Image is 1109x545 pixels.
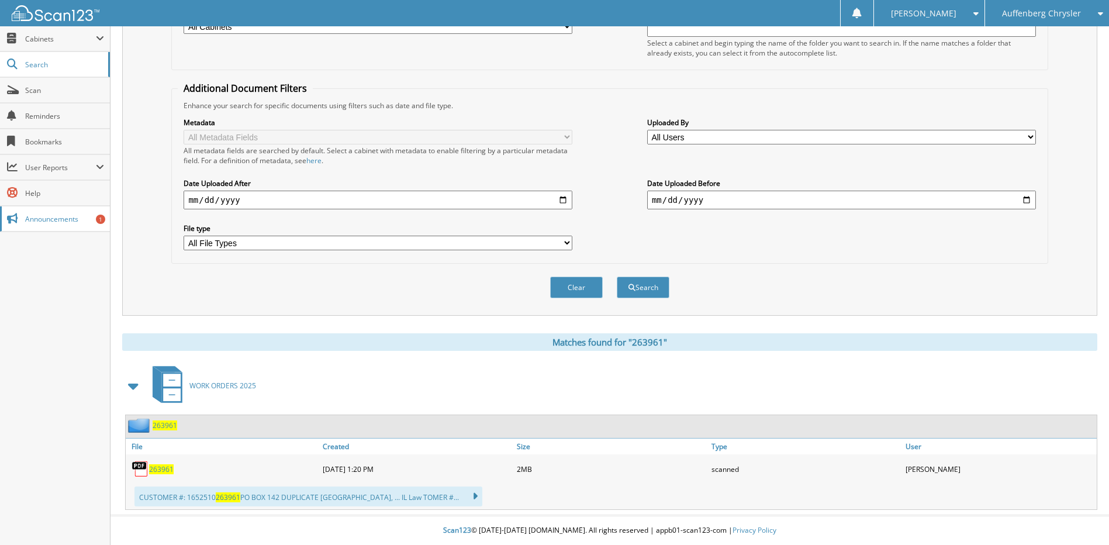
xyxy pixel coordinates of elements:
a: 263961 [149,464,174,474]
label: Date Uploaded After [184,178,572,188]
button: Search [617,277,669,298]
span: WORK ORDERS 2025 [189,381,256,391]
img: scan123-logo-white.svg [12,5,99,21]
a: WORK ORDERS 2025 [146,363,256,409]
img: folder2.png [128,418,153,433]
span: Announcements [25,214,104,224]
a: 263961 [153,420,177,430]
div: scanned [709,457,903,481]
a: User [903,439,1097,454]
span: Scan [25,85,104,95]
div: © [DATE]-[DATE] [DOMAIN_NAME]. All rights reserved | appb01-scan123-com | [110,516,1109,545]
a: Size [514,439,708,454]
span: Cabinets [25,34,96,44]
span: Search [25,60,102,70]
div: Enhance your search for specific documents using filters such as date and file type. [178,101,1041,111]
div: All metadata fields are searched by default. Select a cabinet with metadata to enable filtering b... [184,146,572,165]
button: Clear [550,277,603,298]
a: here [306,156,322,165]
div: 1 [96,215,105,224]
span: [PERSON_NAME] [891,10,956,17]
a: Created [320,439,514,454]
div: [DATE] 1:20 PM [320,457,514,481]
div: Select a cabinet and begin typing the name of the folder you want to search in. If the name match... [647,38,1036,58]
label: Metadata [184,118,572,127]
a: Privacy Policy [733,525,776,535]
label: Uploaded By [647,118,1036,127]
span: Auffenberg Chrysler [1002,10,1081,17]
a: Type [709,439,903,454]
div: CUSTOMER #: 1652510 PO BOX 142 DUPLICATE [GEOGRAPHIC_DATA], ... IL Law TOMER #... [134,487,482,506]
span: 263961 [216,492,240,502]
input: start [184,191,572,209]
span: Reminders [25,111,104,121]
span: Help [25,188,104,198]
span: Bookmarks [25,137,104,147]
div: 2MB [514,457,708,481]
input: end [647,191,1036,209]
div: Matches found for "263961" [122,333,1097,351]
img: PDF.png [132,460,149,478]
div: [PERSON_NAME] [903,457,1097,481]
span: Scan123 [443,525,471,535]
legend: Additional Document Filters [178,82,313,95]
span: User Reports [25,163,96,173]
label: File type [184,223,572,233]
label: Date Uploaded Before [647,178,1036,188]
a: File [126,439,320,454]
